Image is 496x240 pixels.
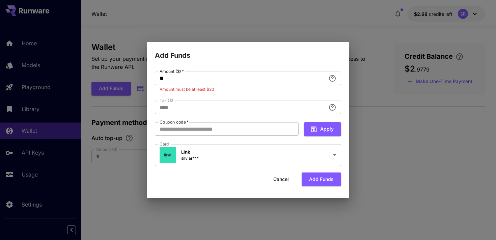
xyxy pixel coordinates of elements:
[181,149,199,156] p: Link
[302,172,341,186] button: Add funds
[266,172,296,186] button: Cancel
[160,119,189,125] label: Coupon code
[147,42,349,61] h2: Add Funds
[160,69,184,74] label: Amount ($)
[160,86,336,93] p: Amount must be at least $20
[160,141,169,147] label: Card
[160,98,173,103] label: Tax ($)
[304,122,341,136] button: Apply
